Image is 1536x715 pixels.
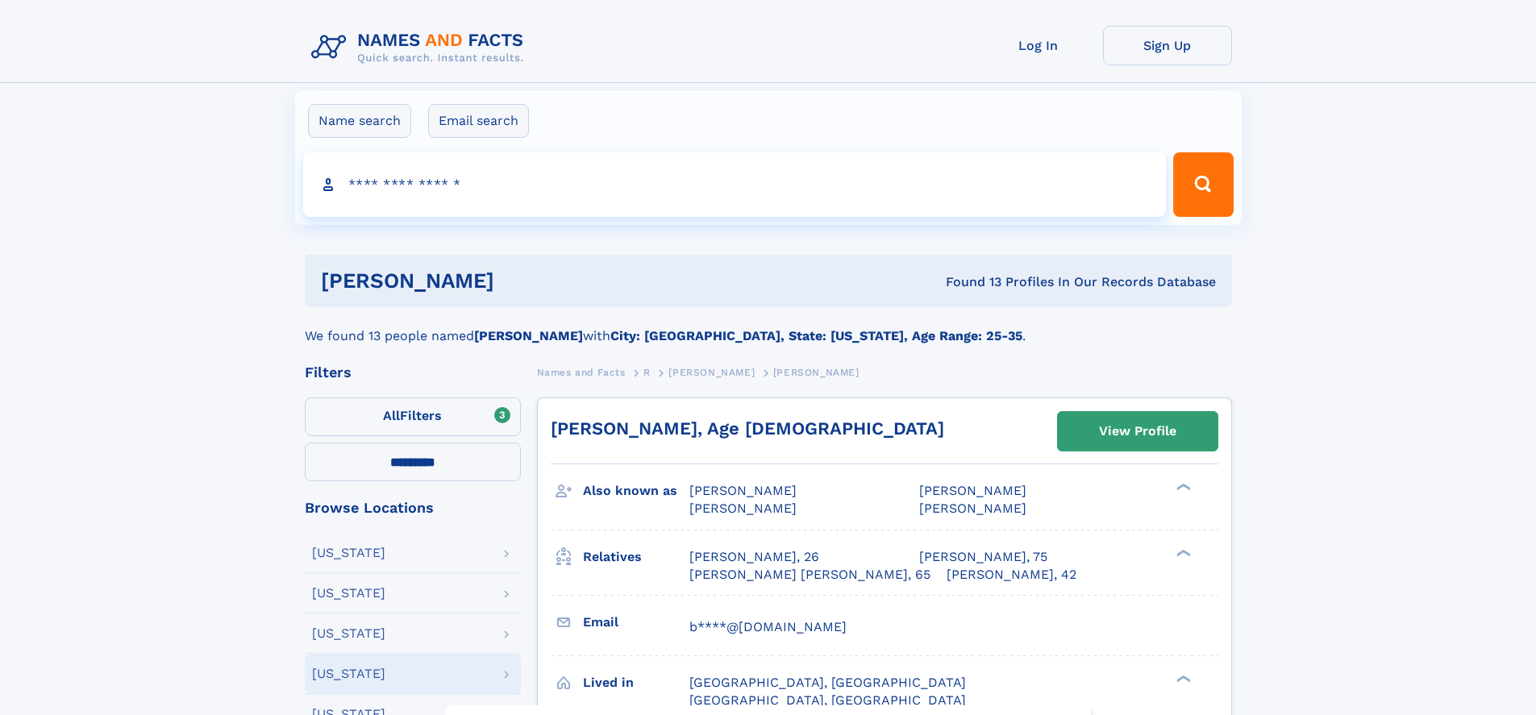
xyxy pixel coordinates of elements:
[305,501,521,515] div: Browse Locations
[689,548,819,566] a: [PERSON_NAME], 26
[668,367,755,378] span: [PERSON_NAME]
[305,397,521,436] label: Filters
[428,104,529,138] label: Email search
[689,692,966,708] span: [GEOGRAPHIC_DATA], [GEOGRAPHIC_DATA]
[919,548,1047,566] a: [PERSON_NAME], 75
[305,26,537,69] img: Logo Names and Facts
[312,587,385,600] div: [US_STATE]
[308,104,411,138] label: Name search
[583,477,689,505] h3: Also known as
[610,328,1022,343] b: City: [GEOGRAPHIC_DATA], State: [US_STATE], Age Range: 25-35
[303,152,1167,217] input: search input
[1099,413,1176,450] div: View Profile
[643,367,651,378] span: R
[1058,412,1218,451] a: View Profile
[305,307,1232,346] div: We found 13 people named with .
[720,273,1216,291] div: Found 13 Profiles In Our Records Database
[689,501,797,516] span: [PERSON_NAME]
[668,362,755,382] a: [PERSON_NAME]
[689,675,966,690] span: [GEOGRAPHIC_DATA], [GEOGRAPHIC_DATA]
[551,418,944,439] a: [PERSON_NAME], Age [DEMOGRAPHIC_DATA]
[312,627,385,640] div: [US_STATE]
[1173,152,1233,217] button: Search Button
[583,609,689,636] h3: Email
[312,667,385,680] div: [US_STATE]
[919,501,1026,516] span: [PERSON_NAME]
[1172,673,1192,684] div: ❯
[312,547,385,559] div: [US_STATE]
[773,367,860,378] span: [PERSON_NAME]
[1172,547,1192,558] div: ❯
[583,543,689,571] h3: Relatives
[305,365,521,380] div: Filters
[321,271,720,291] h1: [PERSON_NAME]
[947,566,1076,584] a: [PERSON_NAME], 42
[1103,26,1232,65] a: Sign Up
[383,408,400,423] span: All
[689,483,797,498] span: [PERSON_NAME]
[919,483,1026,498] span: [PERSON_NAME]
[1172,482,1192,493] div: ❯
[474,328,583,343] b: [PERSON_NAME]
[689,566,930,584] a: [PERSON_NAME] [PERSON_NAME], 65
[583,669,689,696] h3: Lived in
[537,362,626,382] a: Names and Facts
[643,362,651,382] a: R
[974,26,1103,65] a: Log In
